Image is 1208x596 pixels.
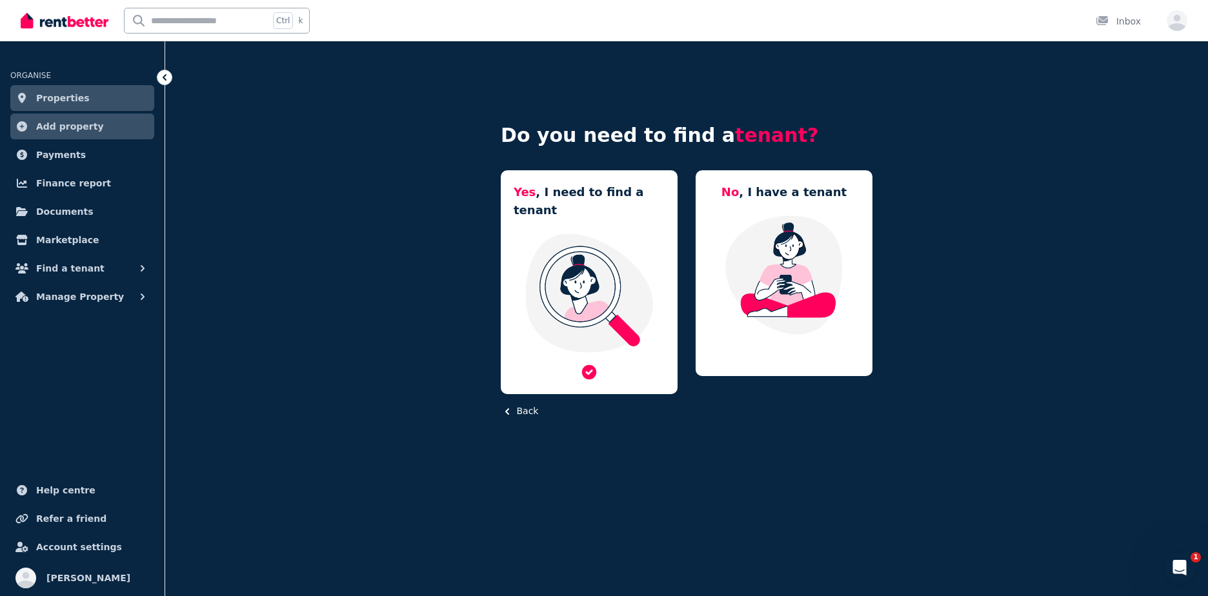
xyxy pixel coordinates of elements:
button: Find a tenant [10,255,154,281]
h5: , I need to find a tenant [514,183,665,219]
a: Refer a friend [10,506,154,531]
a: Help centre [10,477,154,503]
span: Marketplace [36,232,99,248]
img: Manage my property [709,214,860,335]
span: Account settings [36,539,122,555]
span: 1 [1191,552,1201,562]
a: Finance report [10,170,154,196]
span: Properties [36,90,90,106]
span: Find a tenant [36,261,105,276]
span: k [298,15,303,26]
h5: , I have a tenant [721,183,847,201]
a: Properties [10,85,154,111]
span: tenant? [735,124,818,146]
span: Add property [36,119,104,134]
span: Refer a friend [36,511,106,526]
a: Marketplace [10,227,154,253]
span: [PERSON_NAME] [46,570,130,586]
span: Manage Property [36,289,124,304]
button: Manage Property [10,284,154,310]
a: Account settings [10,534,154,560]
img: I need a tenant [514,232,665,353]
span: Help centre [36,482,96,498]
span: Finance report [36,175,111,191]
span: Payments [36,147,86,163]
h4: Do you need to find a [501,124,872,147]
img: RentBetter [21,11,108,30]
a: Payments [10,142,154,168]
span: No [721,185,739,199]
button: Back [501,404,538,418]
span: Ctrl [273,12,293,29]
span: Documents [36,204,94,219]
a: Documents [10,199,154,224]
iframe: Intercom live chat [1164,552,1195,583]
span: ORGANISE [10,71,51,80]
a: Add property [10,114,154,139]
span: Yes [514,185,536,199]
div: Inbox [1096,15,1141,28]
